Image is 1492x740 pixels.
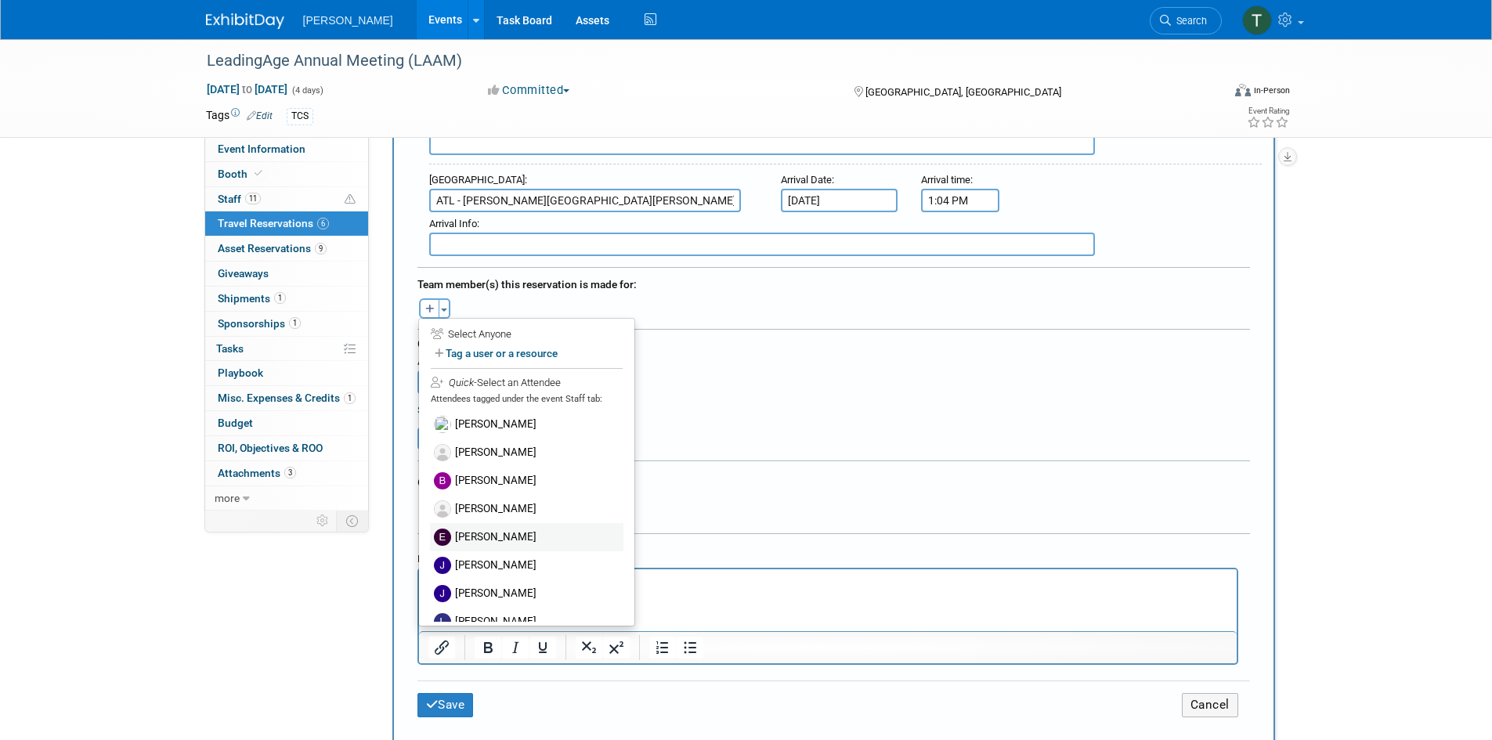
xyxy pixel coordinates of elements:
div: LeadingAge Annual Meeting (LAAM) [201,47,1198,75]
span: Potential Scheduling Conflict -- at least one attendee is tagged in another overlapping event. [345,193,356,207]
span: to [240,83,255,96]
img: ExhibitDay [206,13,284,29]
div: Amount [417,355,531,370]
span: (4 days) [291,85,323,96]
a: Edit [247,110,273,121]
small: : [921,174,973,186]
div: Other/Misc. Attachments: [417,475,544,494]
button: Italic [502,637,529,659]
span: Arrival time [921,174,970,186]
td: Tags [206,107,273,125]
td: Toggle Event Tabs [336,511,368,531]
div: Reservation Notes/Details: [417,545,1238,568]
label: [PERSON_NAME] [430,608,623,636]
span: more [215,492,240,504]
button: Insert/edit link [428,637,455,659]
span: [GEOGRAPHIC_DATA] [429,174,525,186]
button: Bullet list [677,637,703,659]
span: Budget [218,417,253,429]
label: [PERSON_NAME] [430,579,623,608]
img: Associate-Profile-5.png [434,444,451,461]
a: Asset Reservations9 [205,236,368,261]
span: [DATE] [DATE] [206,82,288,96]
button: Save [417,693,474,717]
a: Staff11 [205,187,368,211]
img: Traci Varon [1242,5,1272,35]
span: Misc. Expenses & Credits [218,392,356,404]
a: more [205,486,368,511]
span: Asset Reservations [218,242,327,254]
a: Attachments3 [205,461,368,486]
span: Booth [218,168,266,180]
span: Giveaways [218,267,269,280]
a: Search [1150,7,1222,34]
div: In-Person [1253,85,1290,96]
span: Event Information [218,143,305,155]
a: Specify Payment Details [417,404,526,416]
div: Select Anyone [431,327,623,342]
a: Travel Reservations6 [205,211,368,236]
span: Travel Reservations [218,217,329,229]
span: 1 [289,317,301,329]
button: Superscript [603,637,630,659]
label: [PERSON_NAME] [430,551,623,579]
i: Booth reservation complete [255,169,262,178]
a: Shipments1 [205,287,368,311]
a: Event Information [205,137,368,161]
img: J.jpg [434,585,451,602]
span: Search [1171,15,1207,27]
button: Bold [475,637,501,659]
label: [PERSON_NAME] [430,523,623,551]
span: 1 [344,392,356,404]
div: Event Format [1129,81,1291,105]
small: : [781,174,834,186]
span: [PERSON_NAME] [303,14,393,27]
a: Budget [205,411,368,435]
img: J.jpg [434,557,451,574]
iframe: Rich Text Area [419,569,1237,631]
button: Subscript [576,637,602,659]
div: Cost: [417,337,1250,352]
label: [PERSON_NAME] [430,439,623,467]
label: Tag a user or a resource [431,342,623,365]
div: Event Rating [1247,107,1289,115]
img: B.jpg [434,472,451,489]
span: Staff [218,193,261,205]
span: 3 [284,467,296,478]
div: Attendees tagged under the event Staff tab: [431,392,623,406]
a: Tasks [205,337,368,361]
button: Numbered list [649,637,676,659]
a: Misc. Expenses & Credits1 [205,386,368,410]
span: [GEOGRAPHIC_DATA], [GEOGRAPHIC_DATA] [865,86,1061,98]
a: ROI, Objectives & ROO [205,436,368,460]
span: Attachments [218,467,296,479]
img: E.jpg [434,529,451,546]
a: Giveaways [205,262,368,286]
span: ROI, Objectives & ROO [218,442,323,454]
a: Playbook [205,361,368,385]
button: Underline [529,637,556,659]
button: Cancel [1182,693,1238,717]
td: Personalize Event Tab Strip [309,511,337,531]
img: L.jpg [434,613,451,630]
span: 11 [245,193,261,204]
img: Associate-Profile-5.png [434,500,451,518]
small: : [429,218,479,229]
label: [PERSON_NAME] [430,467,623,495]
span: Shipments [218,292,286,305]
div: -Select an Attendee [431,375,623,391]
i: Quick [449,377,474,388]
span: Arrival Info [429,218,477,229]
small: : [429,174,527,186]
div: TCS [287,108,313,125]
span: 1 [274,292,286,304]
a: Sponsorships1 [205,312,368,336]
span: Arrival Date [781,174,832,186]
div: Team member(s) this reservation is made for: [417,270,1250,295]
span: 6 [317,218,329,229]
label: [PERSON_NAME] [430,410,623,439]
a: Booth [205,162,368,186]
span: Sponsorships [218,317,301,330]
button: Committed [482,82,576,99]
